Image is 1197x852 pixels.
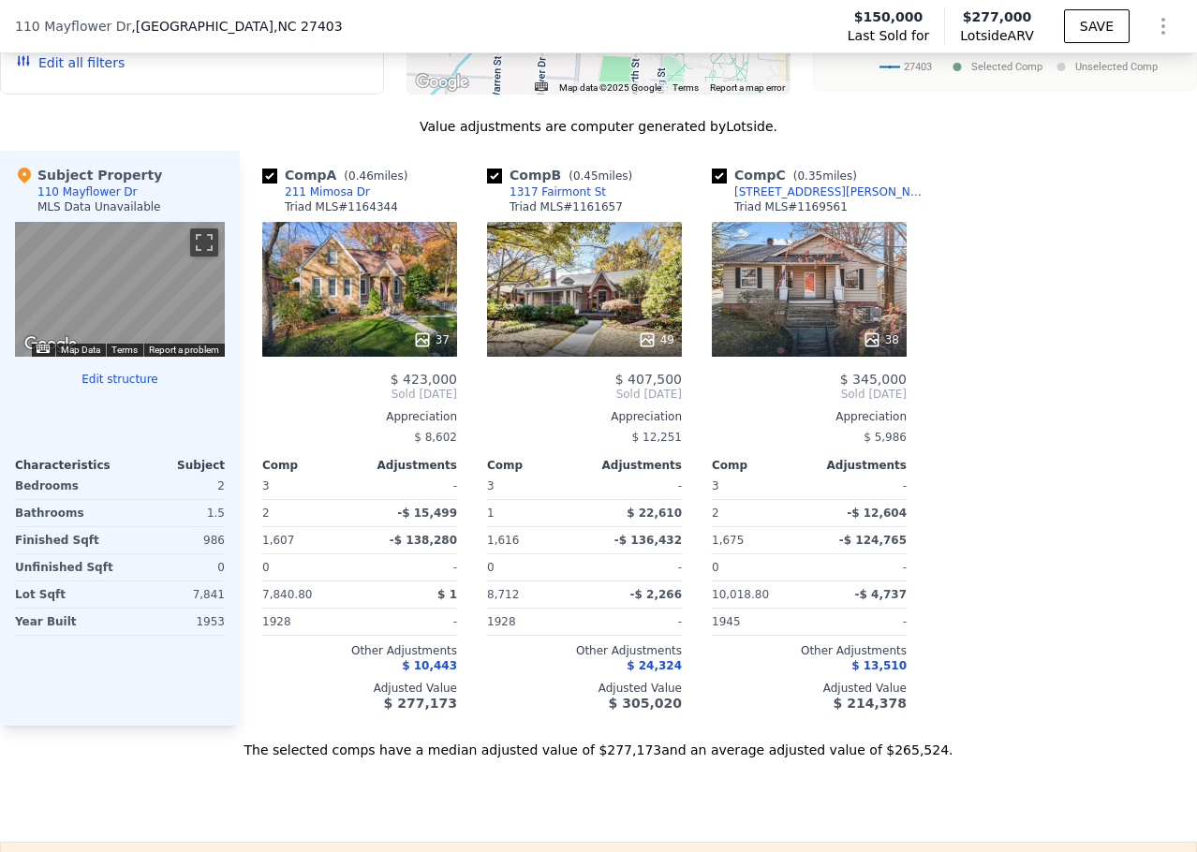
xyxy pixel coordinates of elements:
[840,372,907,387] span: $ 345,000
[864,431,907,444] span: $ 5,986
[384,696,457,711] span: $ 277,173
[573,169,598,183] span: 0.45
[627,659,682,672] span: $ 24,324
[734,199,848,214] div: Triad MLS # 1169561
[487,458,584,473] div: Comp
[413,331,450,349] div: 37
[15,166,162,184] div: Subject Property
[285,199,398,214] div: Triad MLS # 1164344
[363,554,457,580] div: -
[712,609,805,635] div: 1945
[363,609,457,635] div: -
[712,458,809,473] div: Comp
[37,199,161,214] div: MLS Data Unavailable
[37,345,50,353] button: Keyboard shortcuts
[262,166,415,184] div: Comp A
[1075,61,1158,73] text: Unselected Comp
[124,609,225,635] div: 1953
[20,332,81,357] img: Google
[360,458,457,473] div: Adjustments
[813,473,907,499] div: -
[20,332,81,357] a: Open this area in Google Maps (opens a new window)
[411,70,473,95] a: Open this area in Google Maps (opens a new window)
[712,166,864,184] div: Comp C
[262,500,356,526] div: 2
[15,17,131,36] span: 110 Mayflower Dr
[61,344,100,357] button: Map Data
[712,681,907,696] div: Adjusted Value
[510,184,606,199] div: 1317 Fairmont St
[124,581,225,608] div: 7,841
[15,609,116,635] div: Year Built
[285,184,370,199] div: 211 Mimosa Dr
[15,458,120,473] div: Characteristics
[712,387,907,402] span: Sold [DATE]
[510,199,623,214] div: Triad MLS # 1161657
[391,372,457,387] span: $ 423,000
[131,17,342,36] span: , [GEOGRAPHIC_DATA]
[487,561,495,574] span: 0
[437,588,457,601] span: $ 1
[149,345,219,355] a: Report a problem
[1064,9,1130,43] button: SAVE
[262,184,370,199] a: 211 Mimosa Dr
[712,643,907,658] div: Other Adjustments
[797,169,822,183] span: 0.35
[124,473,225,499] div: 2
[588,473,682,499] div: -
[124,500,225,526] div: 1.5
[535,82,548,91] button: Keyboard shortcuts
[851,659,907,672] span: $ 13,510
[809,458,907,473] div: Adjustments
[273,19,343,34] span: , NC 27403
[111,345,138,355] a: Terms
[834,696,907,711] span: $ 214,378
[363,473,457,499] div: -
[630,588,682,601] span: -$ 2,266
[15,372,225,387] button: Edit structure
[839,534,907,547] span: -$ 124,765
[632,431,682,444] span: $ 12,251
[262,681,457,696] div: Adjusted Value
[120,458,225,473] div: Subject
[124,554,225,580] div: 0
[487,409,682,424] div: Appreciation
[786,169,864,183] span: ( miles)
[262,609,356,635] div: 1928
[863,331,899,349] div: 38
[813,554,907,580] div: -
[487,479,495,492] span: 3
[614,534,682,547] span: -$ 136,432
[487,609,581,635] div: 1928
[262,409,457,424] div: Appreciation
[414,431,457,444] span: $ 8,602
[402,659,457,672] span: $ 10,443
[15,222,225,357] div: Street View
[487,681,682,696] div: Adjusted Value
[487,387,682,402] span: Sold [DATE]
[813,609,907,635] div: -
[487,166,640,184] div: Comp B
[487,184,606,199] a: 1317 Fairmont St
[971,61,1042,73] text: Selected Comp
[855,588,907,601] span: -$ 4,737
[348,169,374,183] span: 0.46
[904,61,932,73] text: 27403
[584,458,682,473] div: Adjustments
[15,581,116,608] div: Lot Sqft
[672,82,699,93] a: Terms
[15,554,116,580] div: Unfinished Sqft
[734,184,929,199] div: [STREET_ADDRESS][PERSON_NAME]
[609,696,682,711] span: $ 305,020
[262,643,457,658] div: Other Adjustments
[712,561,719,574] span: 0
[559,82,661,93] span: Map data ©2025 Google
[15,473,116,499] div: Bedrooms
[124,527,225,553] div: 986
[487,534,519,547] span: 1,616
[638,331,674,349] div: 49
[336,169,415,183] span: ( miles)
[1145,7,1182,45] button: Show Options
[588,554,682,580] div: -
[262,458,360,473] div: Comp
